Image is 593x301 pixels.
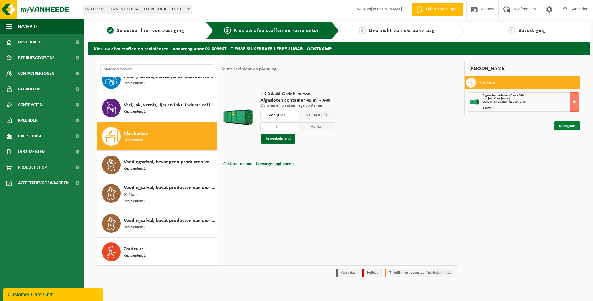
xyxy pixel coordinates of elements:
li: Holiday [362,269,382,277]
h2: Kies uw afvalstoffen en recipiënten - aanvraag voor 02-009907 - TIENSE SUIKERRAFF.-LEBBE SUGAR - ... [88,42,590,54]
a: Doorgaan [554,121,580,130]
button: Containernummer toevoegen(optioneel) [223,160,294,168]
button: Zoutzuur Recipiënten: 1 [97,238,217,266]
h3: Vlak karton [479,78,496,88]
span: Recipiënten: 1 [124,253,146,259]
li: Vaste dag [336,269,359,277]
span: Kalender [18,113,38,128]
span: Recipiënten: 1 [124,109,146,115]
div: [PERSON_NAME] [464,61,580,76]
span: Afgesloten container 40 m³ - A40 [260,97,335,104]
span: Kies uw afvalstoffen en recipiënten [234,28,320,33]
li: Tijdelijk niet toegestaan/période limitée [385,269,455,277]
span: Recipiënten: 1 [124,80,146,86]
span: Recipiënten: 1 [124,137,146,143]
span: Navigatie [18,19,38,34]
span: Aantal [298,122,335,130]
span: Recipiënten: 2 [124,224,146,230]
span: Containernummer toevoegen(optioneel) [223,162,294,166]
span: HK-XA-40-G vlak karton [260,91,335,97]
span: Verf, lak, vernis, lijm en inkt, industrieel in kleinverpakking [124,101,215,109]
span: Recipiënten: 1 [124,198,146,204]
button: PMD (Plastiek, Metaal, Drankkartons) (bedrijven) Recipiënten: 1 [97,65,217,94]
strong: Van [DATE] tot [DATE] [483,97,510,100]
span: Vlak karton [124,130,148,137]
button: Voedingsafval, bevat producten van dierlijke oorsprong, onverpakt, categorie 3 Recipiënten: 2 [97,209,217,238]
span: Acceptatievoorwaarden [18,175,69,191]
span: tot [DATE] [306,113,322,117]
span: 1 [107,27,114,34]
button: In winkelmand [261,134,295,144]
span: Selecteer hier een vestiging [117,28,184,33]
input: Selecteer datum [260,111,298,119]
span: Recipiënten: 1 [124,166,146,172]
span: Contactpersonen [18,66,54,81]
span: Zoutzuur [124,245,143,253]
span: Bevestiging [518,28,546,33]
span: Product Shop [18,160,47,175]
button: Voedingsafval, bevat producten van dierlijke oorsprong, gemengde verpakking (exclusief glas), cat... [97,179,217,209]
span: 3 [359,27,366,34]
input: Materiaal zoeken [100,64,214,74]
span: 2 [224,27,231,34]
span: Overzicht van uw aanvraag [369,28,435,33]
strong: [PERSON_NAME] [371,7,402,12]
div: Aantal: 1 [483,107,579,110]
span: Offerte aanvragen [425,6,460,13]
button: Verf, lak, vernis, lijm en inkt, industrieel in kleinverpakking Recipiënten: 1 [97,94,217,122]
span: Rapportage [18,128,42,144]
span: 02-009907 - TIENSE SUIKERRAFF.-LEBBE SUGAR - OOSTKAMP [83,5,192,14]
span: Gelatine [124,191,139,198]
span: Voedingsafval, bevat producten van dierlijke oorsprong, onverpakt, categorie 3 [124,217,215,224]
button: Voedingsafval, bevat geen producten van dierlijke oorsprong, onverpakt Recipiënten: 1 [97,151,217,179]
div: Ophalen en plaatsen lege container [483,100,579,104]
span: Documenten [18,144,45,160]
iframe: chat widget [3,287,104,301]
span: Voedingsafval, bevat producten van dierlijke oorsprong, gemengde verpakking (exclusief glas), cat... [124,184,215,191]
div: Keuze recipiënt en planning [217,61,280,77]
a: Offerte aanvragen [412,3,463,16]
span: Voedingsafval, bevat geen producten van dierlijke oorsprong, onverpakt [124,158,215,166]
span: Gebruikers [18,81,42,97]
span: Dashboard [18,34,42,50]
span: Contracten [18,97,43,113]
a: 1Selecteer hier een vestiging [91,27,201,34]
button: Vlak karton Recipiënten: 1 [97,122,217,151]
p: Ophalen en plaatsen lege container [260,104,335,108]
span: Bedrijfsgegevens [18,50,55,66]
span: 4 [508,27,515,34]
span: Afgesloten container 40 m³ - A40 [483,94,524,97]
